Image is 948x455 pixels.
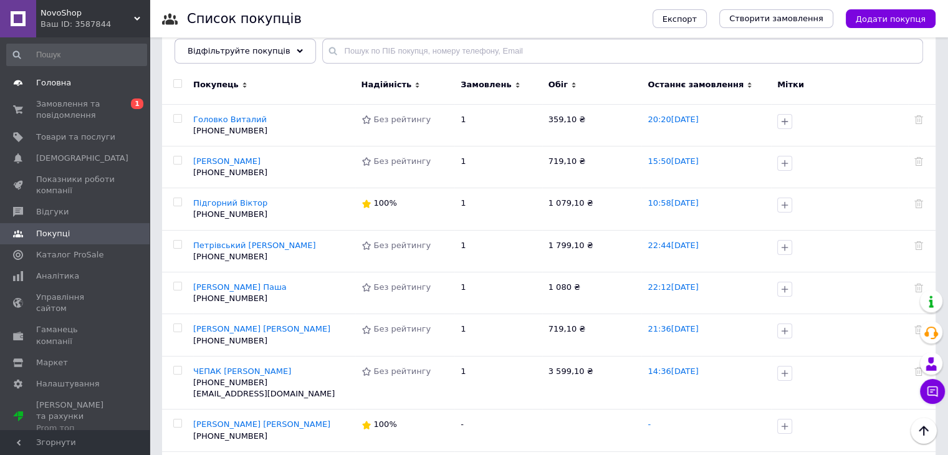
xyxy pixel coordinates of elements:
span: 1 [131,98,143,109]
a: - [648,419,651,429]
a: 22:12[DATE] [648,282,698,292]
span: Покупець [193,79,239,90]
span: Без рейтингу [374,241,431,250]
div: 1 080 ₴ [548,282,636,293]
span: Показники роботи компанії [36,174,115,196]
span: [PHONE_NUMBER] [193,209,267,219]
span: Мітки [777,80,804,89]
a: [PERSON_NAME] Паша [193,282,287,292]
span: [PHONE_NUMBER] [193,294,267,303]
span: Без рейтингу [374,115,431,124]
span: Відфільтруйте покупців [188,46,290,55]
div: Видалити [914,156,923,167]
a: Головко Виталий [193,115,267,124]
a: [PERSON_NAME] [PERSON_NAME] [193,324,330,333]
span: [DEMOGRAPHIC_DATA] [36,153,128,164]
span: Без рейтингу [374,282,431,292]
a: [PERSON_NAME] [PERSON_NAME] [193,419,330,429]
span: [PHONE_NUMBER] [193,252,267,261]
div: 1 079,10 ₴ [548,198,636,209]
span: 100% [374,419,397,429]
span: Без рейтингу [374,156,431,166]
span: Каталог ProSale [36,249,103,261]
a: 14:36[DATE] [648,366,698,376]
div: 719,10 ₴ [548,323,636,335]
span: Створити замовлення [729,13,823,24]
div: Видалити [914,240,923,251]
span: Покупці [36,228,70,239]
input: Пошук по ПІБ покупця, номеру телефону, Email [322,39,923,64]
td: - [454,410,542,451]
button: Експорт [653,9,707,28]
span: Відгуки [36,206,69,218]
a: Петрівський [PERSON_NAME] [193,241,316,250]
a: Підгорний Віктор [193,198,267,208]
span: NovoShop [41,7,134,19]
div: Видалити [914,114,923,125]
a: 22:44[DATE] [648,241,698,250]
a: 21:36[DATE] [648,324,698,333]
span: 1 [461,282,466,292]
span: Головна [36,77,71,89]
span: [EMAIL_ADDRESS][DOMAIN_NAME] [193,389,335,398]
h1: Список покупців [187,11,302,26]
div: Ваш ID: 3587844 [41,19,150,30]
span: Без рейтингу [374,324,431,333]
span: 1 [461,324,466,333]
span: [PERSON_NAME] та рахунки [36,400,115,434]
a: Створити замовлення [719,9,833,28]
span: Обіг [548,79,568,90]
div: 3 599,10 ₴ [548,366,636,377]
span: Управління сайтом [36,292,115,314]
button: Чат з покупцем [920,379,945,404]
span: Гаманець компанії [36,324,115,347]
span: 100% [374,198,397,208]
span: Останнє замовлення [648,79,744,90]
span: Замовлень [461,79,511,90]
div: Видалити [914,366,923,377]
div: Видалити [914,419,923,430]
div: Видалити [914,282,923,293]
span: 1 [461,241,466,250]
span: Надійність [361,79,412,90]
span: 1 [461,198,466,208]
span: Аналітика [36,271,79,282]
span: [PHONE_NUMBER] [193,126,267,135]
button: Наверх [911,418,937,444]
a: 15:50[DATE] [648,156,698,166]
div: Видалити [914,198,923,209]
a: [PERSON_NAME] [193,156,261,166]
span: 1 [461,156,466,166]
span: 1 [461,115,466,124]
span: Налаштування [36,378,100,390]
span: Без рейтингу [374,366,431,376]
input: Пошук [6,44,147,66]
span: Додати покупця [856,14,926,24]
div: 359,10 ₴ [548,114,636,125]
span: [PHONE_NUMBER] [193,336,267,345]
div: Prom топ [36,423,115,434]
a: 20:20[DATE] [648,115,698,124]
div: Видалити [914,323,923,335]
span: Експорт [663,14,697,24]
span: 1 [461,366,466,376]
span: Замовлення та повідомлення [36,98,115,121]
a: ЧЕПАК [PERSON_NAME] [193,366,291,376]
span: [PHONE_NUMBER] [193,431,267,441]
span: [PHONE_NUMBER] [193,168,267,177]
div: 1 799,10 ₴ [548,240,636,251]
div: 719,10 ₴ [548,156,636,167]
span: [PHONE_NUMBER] [193,378,267,387]
span: Товари та послуги [36,132,115,143]
a: 10:58[DATE] [648,198,698,208]
button: Додати покупця [846,9,936,28]
span: Маркет [36,357,68,368]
